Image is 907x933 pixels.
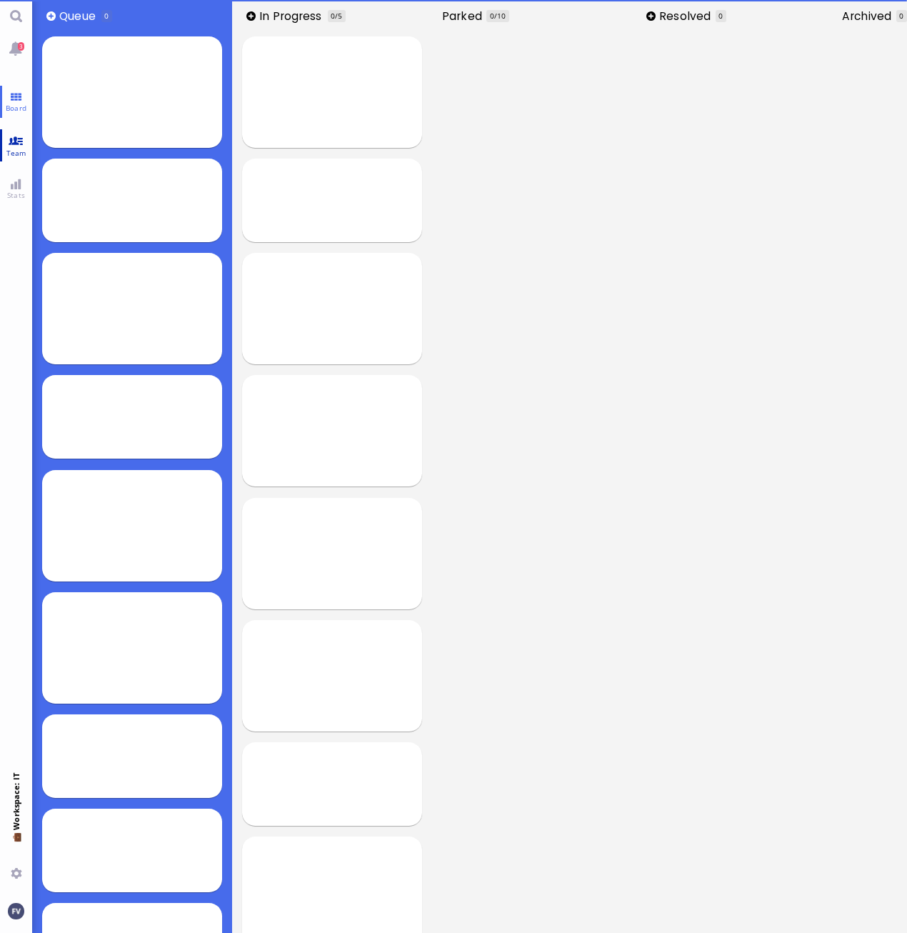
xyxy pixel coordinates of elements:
span: Stats [4,190,29,200]
span: Parked [442,8,486,24]
span: 3 [18,42,24,51]
button: Add [246,11,256,21]
span: Archived [842,8,896,24]
span: Queue [59,8,100,24]
span: 💼 Workspace: IT [11,830,21,862]
span: 0 [490,11,494,21]
span: Team [3,148,30,158]
span: In progress [259,8,326,24]
span: /5 [335,11,342,21]
span: 0 [331,11,335,21]
span: 0 [899,11,903,21]
span: /10 [494,11,506,21]
span: Board [2,103,30,113]
button: Add [646,11,656,21]
img: You [8,903,24,919]
span: Resolved [659,8,716,24]
span: 0 [718,11,723,21]
button: Add [46,11,56,21]
span: 0 [104,11,109,21]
